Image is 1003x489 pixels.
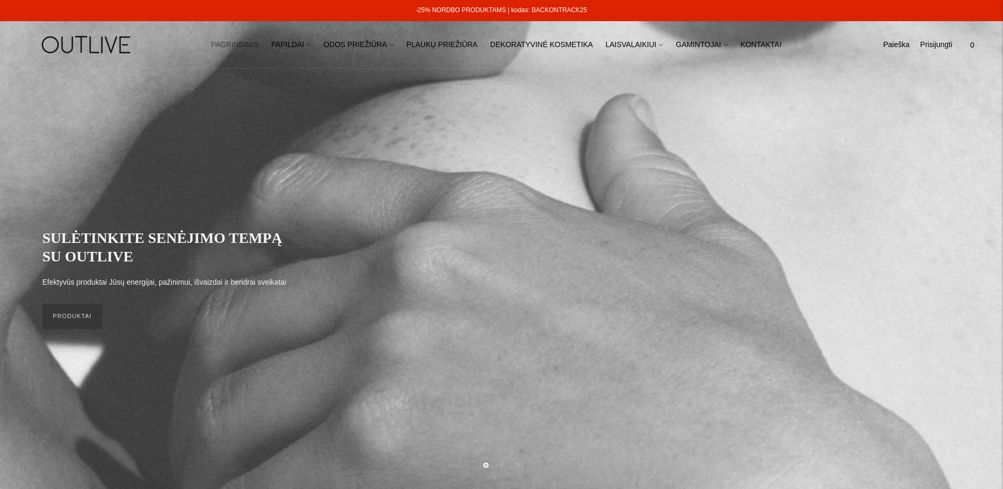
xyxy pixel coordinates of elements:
a: PAGRINDINIS [211,33,259,57]
button: Move carousel to slide 2 [499,461,504,467]
a: DEKORATYVINĖ KOSMETIKA [490,33,593,57]
a: 0 [963,33,982,57]
a: PLAUKŲ PRIEŽIŪRA [407,33,478,57]
a: KONTAKTAI [741,33,781,57]
a: Prisijungti [920,33,952,57]
a: ODOS PRIEŽIŪRA [324,33,394,57]
a: -25% NORDBO PRODUKTAMS | kodas: BACKONTRACK25 [416,6,587,14]
button: Move carousel to slide 3 [514,461,520,467]
h2: SULĖTINKITE SENĖJIMO TEMPĄ SU OUTLIVE [42,229,296,266]
p: Efektyvūs produktai Jūsų energijai, pažinimui, išvaizdai ir bendrai sveikatai [42,276,286,289]
a: GAMINTOJAI [676,33,728,57]
span: 0 [965,38,980,52]
img: OUTLIVE [21,26,153,63]
a: Paieška [883,33,909,57]
a: PAPILDAI [271,33,311,57]
button: Move carousel to slide 1 [483,463,489,468]
a: LAISVALAIKIUI [605,33,663,57]
a: PRODUKTAI [42,304,102,329]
